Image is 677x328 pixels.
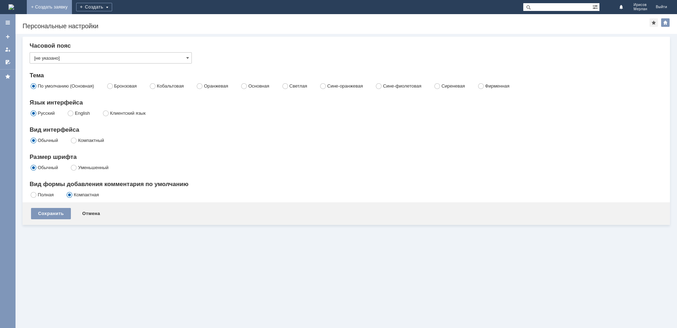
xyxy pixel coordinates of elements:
[634,7,647,11] span: Мерлан
[114,83,137,89] label: Бронзовая
[38,138,58,143] label: Обычный
[2,56,13,68] a: Мои согласования
[76,3,112,11] div: Создать
[38,83,94,89] label: По умолчанию (Основная)
[592,3,599,10] span: Расширенный поиск
[30,42,71,49] span: Часовой пояс
[30,181,188,187] span: Вид формы добавления комментария по умолчанию
[30,126,79,133] span: Вид интерфейса
[78,165,108,170] label: Уменьшенный
[289,83,307,89] label: Светлая
[2,44,13,55] a: Мои заявки
[661,18,670,27] div: Изменить домашнюю страницу
[74,192,99,197] label: Компактная
[23,23,649,30] div: Персональные настройки
[248,83,269,89] label: Основная
[649,18,658,27] div: Добавить в избранное
[78,138,104,143] label: Компактный
[30,99,83,106] span: Язык интерфейса
[2,31,13,42] a: Создать заявку
[30,72,44,79] span: Тема
[38,192,54,197] label: Полная
[383,83,421,89] label: Сине-фиолетовая
[485,83,510,89] label: Фирменная
[38,111,55,116] label: Русский
[204,83,228,89] label: Оранжевая
[327,83,363,89] label: Сине-оранжевая
[38,165,58,170] label: Обычный
[110,111,146,116] label: Клиентский язык
[441,83,465,89] label: Сиреневая
[30,154,77,160] span: Размер шрифта
[157,83,184,89] label: Кобальтовая
[75,111,90,116] label: English
[8,4,14,10] img: logo
[634,3,647,7] span: Ирисов
[8,4,14,10] a: Перейти на домашнюю страницу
